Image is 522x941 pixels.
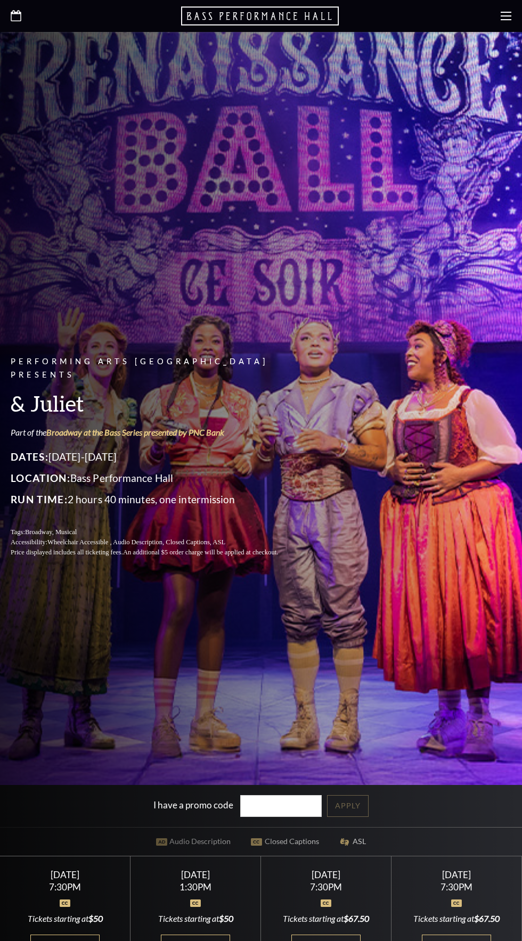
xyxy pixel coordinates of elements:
img: icon_oc.svg [451,899,462,907]
div: 7:30PM [404,882,509,891]
span: Location: [11,472,70,484]
div: 7:30PM [274,882,379,891]
div: [DATE] [143,869,248,880]
span: $67.50 [474,913,500,923]
a: Broadway at the Bass Series presented by PNC Bank [46,427,224,437]
img: icon_oc.svg [60,899,71,907]
p: Bass Performance Hall [11,470,304,487]
div: [DATE] [404,869,509,880]
p: Part of the [11,427,304,438]
p: Tags: [11,527,304,537]
span: Run Time: [11,493,68,505]
span: Wheelchair Accessible , Audio Description, Closed Captions, ASL [47,538,225,546]
label: I have a promo code [153,799,233,810]
h3: & Juliet [11,390,304,417]
div: 7:30PM [13,882,118,891]
div: [DATE] [13,869,118,880]
span: $50 [219,913,233,923]
p: 2 hours 40 minutes, one intermission [11,491,304,508]
p: Performing Arts [GEOGRAPHIC_DATA] Presents [11,355,304,382]
span: Dates: [11,451,48,463]
div: 1:30PM [143,882,248,891]
p: Price displayed includes all ticketing fees. [11,547,304,558]
span: $50 [88,913,103,923]
span: Broadway, Musical [25,528,77,536]
p: Accessibility: [11,537,304,547]
p: [DATE]-[DATE] [11,448,304,465]
div: [DATE] [274,869,379,880]
div: Tickets starting at [13,913,118,924]
img: icon_oc.svg [321,899,332,907]
span: An additional $5 order charge will be applied at checkout. [123,549,278,556]
span: $67.50 [344,913,369,923]
div: Tickets starting at [274,913,379,924]
div: Tickets starting at [404,913,509,924]
img: icon_oc.svg [190,899,201,907]
div: Tickets starting at [143,913,248,924]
